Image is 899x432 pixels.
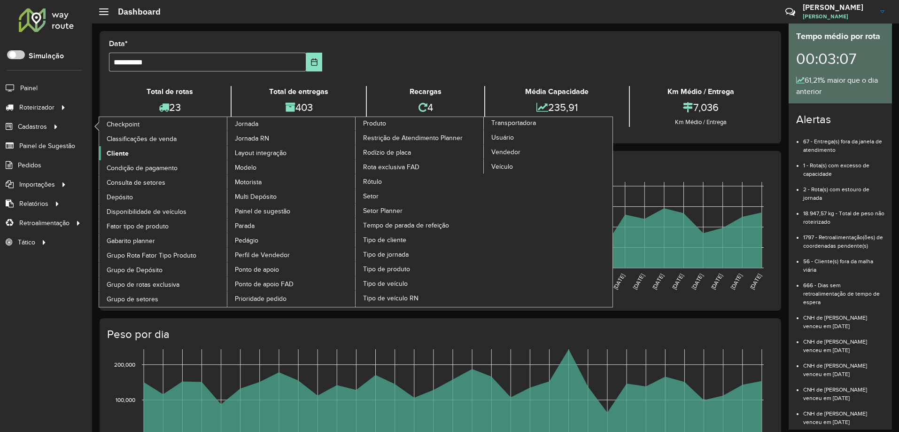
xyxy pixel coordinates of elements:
[803,226,884,250] li: 1797 - Retroalimentação(ões) de coordenadas pendente(s)
[796,30,884,43] div: Tempo médio por rota
[109,38,128,49] label: Data
[363,133,463,143] span: Restrição de Atendimento Planner
[20,83,38,93] span: Painel
[363,118,386,128] span: Produto
[710,273,723,291] text: [DATE]
[363,206,403,216] span: Setor Planner
[356,117,612,307] a: Transportadora
[796,43,884,75] div: 00:03:07
[356,174,484,189] a: Rótulo
[780,2,800,22] a: Contato Rápido
[803,378,884,402] li: CNH de [PERSON_NAME] venceu em [DATE]
[99,204,228,219] a: Disponibilidade de veículos
[107,251,196,260] span: Grupo Rota Fator Tipo Produto
[227,175,356,189] a: Motorista
[363,235,406,245] span: Tipo de cliente
[235,265,279,275] span: Ponto de apoio
[356,160,484,174] a: Rota exclusiva FAD
[107,221,169,231] span: Fator tipo de produto
[99,175,228,189] a: Consulta de setores
[235,294,287,304] span: Prioridade pedido
[114,361,135,368] text: 200,000
[632,118,769,127] div: Km Médio / Entrega
[227,233,356,247] a: Pedágio
[491,147,520,157] span: Vendedor
[488,97,627,118] div: 235,91
[651,273,665,291] text: [DATE]
[111,97,228,118] div: 23
[107,163,178,173] span: Condição de pagamento
[356,291,484,305] a: Tipo de veículo RN
[803,130,884,154] li: 67 - Entrega(s) fora da janela de atendimento
[356,131,484,145] a: Restrição de Atendimento Planner
[632,273,645,291] text: [DATE]
[356,276,484,291] a: Tipo de veículo
[803,306,884,330] li: CNH de [PERSON_NAME] venceu em [DATE]
[227,277,356,291] a: Ponto de apoio FAD
[99,263,228,277] a: Grupo de Depósito
[116,397,135,403] text: 100,000
[235,250,290,260] span: Perfil de Vendedor
[363,220,449,230] span: Tempo de parada de refeição
[107,192,133,202] span: Depósito
[491,162,513,172] span: Veículo
[19,218,70,228] span: Retroalimentação
[235,177,262,187] span: Motorista
[488,86,627,97] div: Média Capacidade
[612,273,626,291] text: [DATE]
[235,236,258,245] span: Pedágio
[107,178,165,188] span: Consulta de setores
[107,134,177,144] span: Classificações de venda
[227,291,356,306] a: Prioridade pedido
[99,117,228,131] a: Checkpoint
[99,234,228,248] a: Gabarito planner
[363,148,411,157] span: Rodízio de placa
[803,274,884,306] li: 666 - Dias sem retroalimentação de tempo de espera
[235,206,290,216] span: Painel de sugestão
[107,328,772,341] h4: Peso por dia
[803,402,884,426] li: CNH de [PERSON_NAME] venceu em [DATE]
[99,132,228,146] a: Classificações de venda
[803,250,884,274] li: 56 - Cliente(s) fora da malha viária
[363,162,419,172] span: Rota exclusiva FAD
[227,160,356,174] a: Modelo
[19,199,48,209] span: Relatórios
[491,118,536,128] span: Transportadora
[491,133,514,142] span: Usuário
[99,146,228,160] a: Cliente
[18,237,35,247] span: Tático
[363,279,408,289] span: Tipo de veículo
[356,247,484,261] a: Tipo de jornada
[803,154,884,178] li: 1 - Rota(s) com excesso de capacidade
[235,148,287,158] span: Layout integração
[99,190,228,204] a: Depósito
[99,161,228,175] a: Condição de pagamento
[227,248,356,262] a: Perfil de Vendedor
[484,159,612,173] a: Veículo
[356,189,484,203] a: Setor
[29,50,64,62] label: Simulação
[107,207,186,217] span: Disponibilidade de veículos
[108,7,161,17] h2: Dashboard
[671,273,684,291] text: [DATE]
[235,279,294,289] span: Ponto de apoio FAD
[227,117,484,307] a: Produto
[803,354,884,378] li: CNH de [PERSON_NAME] venceu em [DATE]
[235,119,258,129] span: Jornada
[99,277,228,291] a: Grupo de rotas exclusiva
[107,294,158,304] span: Grupo de setores
[369,86,481,97] div: Recargas
[356,204,484,218] a: Setor Planner
[99,292,228,306] a: Grupo de setores
[803,202,884,226] li: 18.947,57 kg - Total de peso não roteirizado
[796,113,884,126] h4: Alertas
[356,145,484,159] a: Rodízio de placa
[484,145,612,159] a: Vendedor
[234,97,364,118] div: 403
[803,330,884,354] li: CNH de [PERSON_NAME] venceu em [DATE]
[803,178,884,202] li: 2 - Rota(s) com estouro de jornada
[235,192,277,202] span: Multi Depósito
[99,248,228,262] a: Grupo Rota Fator Tipo Produto
[19,102,54,112] span: Roteirizador
[227,131,356,145] a: Jornada RN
